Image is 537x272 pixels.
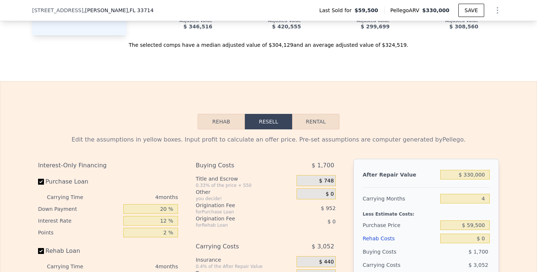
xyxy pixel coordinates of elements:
[184,24,212,29] span: $ 346,516
[196,264,294,269] div: 0.4% of the After Repair Value
[319,7,355,14] span: Last Sold for
[83,7,154,14] span: , [PERSON_NAME]
[245,114,292,129] button: Resell
[363,205,490,219] div: Less Estimate Costs:
[363,219,437,232] div: Purchase Price
[38,179,44,185] input: Purchase Loan
[196,202,278,209] div: Origination Fee
[38,159,178,172] div: Interest-Only Financing
[196,222,278,228] div: for Rehab Loan
[32,35,505,49] div: The selected comps have a median adjusted value of $304,129 and an average adjusted value of $324...
[312,240,334,253] span: $ 3,052
[361,24,390,29] span: $ 299,699
[319,259,334,265] span: $ 440
[196,209,278,215] div: for Purchase Loan
[38,227,120,238] div: Points
[422,7,449,13] span: $330,000
[38,175,120,188] label: Purchase Loan
[196,175,294,182] div: Title and Escrow
[38,244,120,258] label: Rehab Loan
[363,192,437,205] div: Carrying Months
[449,24,478,29] span: $ 308,560
[38,248,44,254] input: Rehab Loan
[390,7,423,14] span: Pellego ARV
[196,196,294,202] div: you decide!
[363,232,437,245] div: Rehab Costs
[363,258,409,272] div: Carrying Costs
[128,7,154,13] span: , FL 33714
[196,182,294,188] div: 0.33% of the price + 550
[196,159,278,172] div: Buying Costs
[326,191,334,198] span: $ 0
[38,215,120,227] div: Interest Rate
[355,7,378,14] span: $59,500
[38,203,120,215] div: Down Payment
[272,24,301,29] span: $ 420,555
[196,240,278,253] div: Carrying Costs
[198,114,245,129] button: Rehab
[458,4,484,17] button: SAVE
[490,3,505,18] button: Show Options
[196,215,278,222] div: Origination Fee
[38,135,499,144] div: Edit the assumptions in yellow boxes. Input profit to calculate an offer price. Pre-set assumptio...
[47,191,95,203] div: Carrying Time
[363,168,437,181] div: After Repair Value
[469,249,488,255] span: $ 1,700
[469,262,488,268] span: $ 3,052
[312,159,334,172] span: $ 1,700
[328,219,336,224] span: $ 0
[363,245,437,258] div: Buying Costs
[196,256,294,264] div: Insurance
[321,205,336,211] span: $ 952
[98,191,178,203] div: 4 months
[32,7,83,14] span: [STREET_ADDRESS]
[319,178,334,184] span: $ 748
[196,188,294,196] div: Other
[292,114,339,129] button: Rental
